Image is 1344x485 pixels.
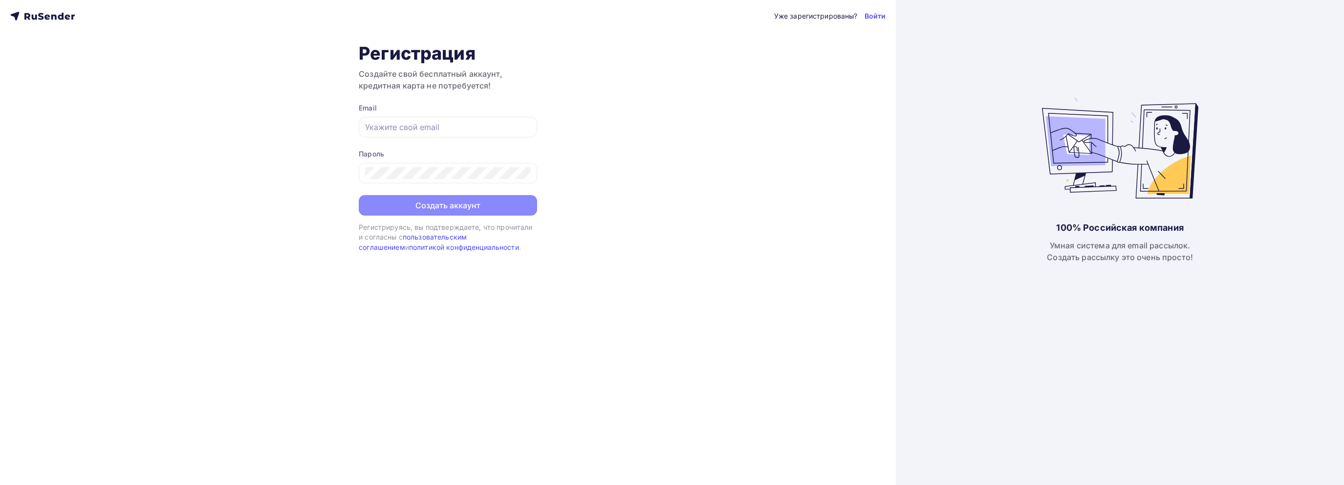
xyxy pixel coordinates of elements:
a: пользовательским соглашением [359,233,467,251]
h1: Регистрация [359,43,537,64]
div: 100% Российская компания [1056,222,1183,234]
div: Умная система для email рассылок. Создать рассылку это очень просто! [1047,240,1193,263]
div: Пароль [359,149,537,159]
a: политикой конфиденциальности [409,243,519,251]
div: Email [359,103,537,113]
div: Уже зарегистрированы? [774,11,858,21]
button: Создать аккаунт [359,195,537,216]
input: Укажите свой email [365,121,531,133]
h3: Создайте свой бесплатный аккаунт, кредитная карта не потребуется! [359,68,537,91]
a: Войти [865,11,886,21]
div: Регистрируясь, вы подтверждаете, что прочитали и согласны с и . [359,222,537,252]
